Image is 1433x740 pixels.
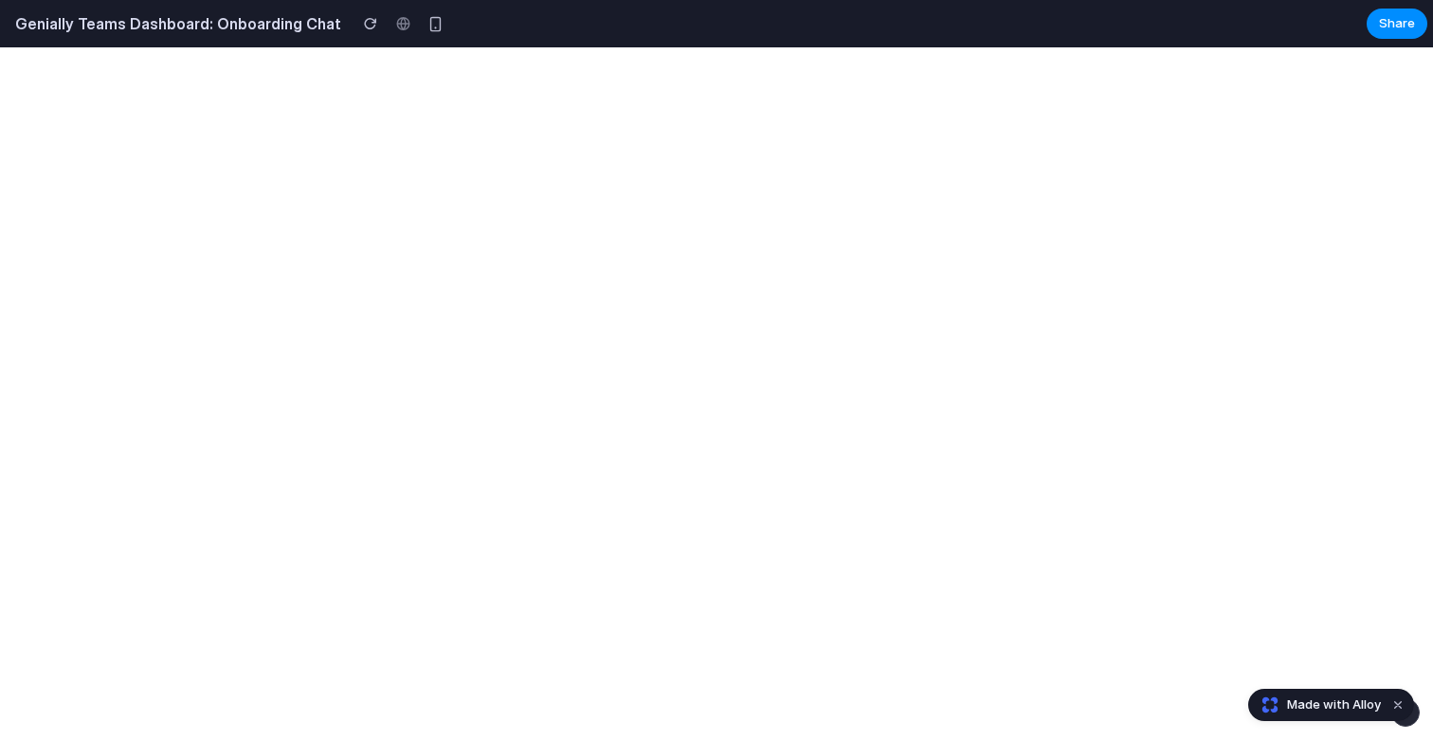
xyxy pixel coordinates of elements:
[1387,694,1409,716] button: Dismiss watermark
[1249,695,1383,714] a: Made with Alloy
[1379,14,1415,33] span: Share
[8,12,341,35] h2: Genially Teams Dashboard: Onboarding Chat
[1367,9,1427,39] button: Share
[1287,695,1381,714] span: Made with Alloy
